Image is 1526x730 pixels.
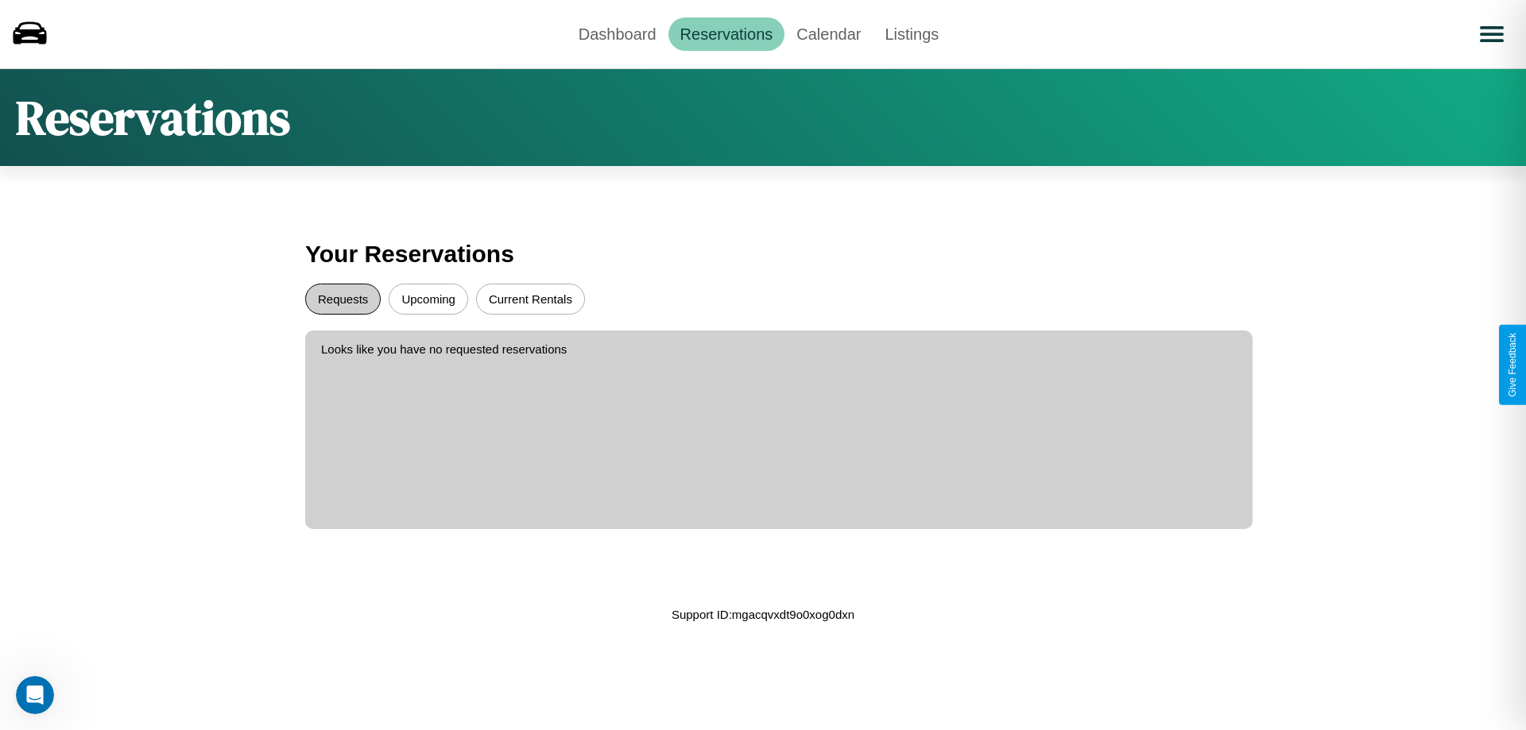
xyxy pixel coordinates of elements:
[873,17,951,51] a: Listings
[1470,12,1514,56] button: Open menu
[567,17,668,51] a: Dashboard
[16,85,290,150] h1: Reservations
[321,338,1237,360] p: Looks like you have no requested reservations
[305,233,1221,276] h3: Your Reservations
[476,284,585,315] button: Current Rentals
[668,17,785,51] a: Reservations
[305,284,381,315] button: Requests
[389,284,468,315] button: Upcoming
[16,676,54,714] iframe: Intercom live chat
[784,17,873,51] a: Calendar
[672,604,854,625] p: Support ID: mgacqvxdt9o0xog0dxn
[1507,333,1518,397] div: Give Feedback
